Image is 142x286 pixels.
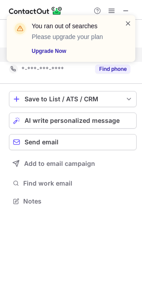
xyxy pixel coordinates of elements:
[23,179,133,187] span: Find work email
[13,22,27,36] img: warning
[32,22,114,30] header: You ran out of searches
[9,113,137,129] button: AI write personalized message
[25,95,121,103] div: Save to List / ATS / CRM
[9,195,137,208] button: Notes
[9,5,63,16] img: ContactOut v5.3.10
[32,32,114,41] p: Please upgrade your plan
[9,91,137,107] button: save-profile-one-click
[32,47,114,56] a: Upgrade Now
[24,160,95,167] span: Add to email campaign
[25,117,120,124] span: AI write personalized message
[9,134,137,150] button: Send email
[9,177,137,190] button: Find work email
[9,156,137,172] button: Add to email campaign
[23,197,133,205] span: Notes
[25,139,58,146] span: Send email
